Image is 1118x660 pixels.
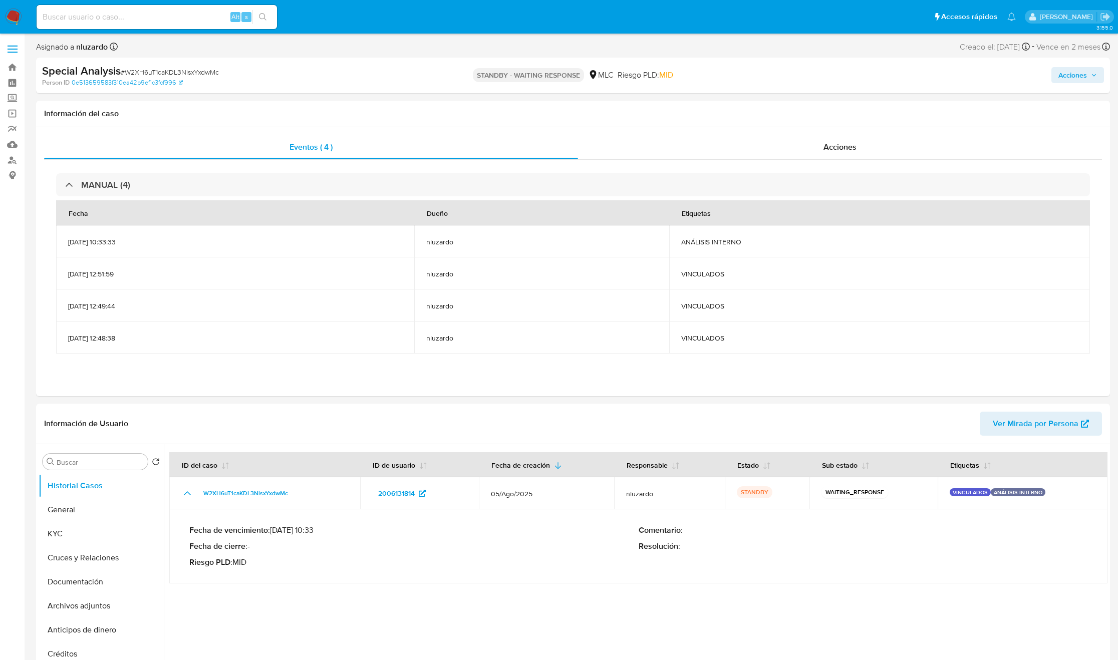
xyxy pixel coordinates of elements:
button: Cruces y Relaciones [39,546,164,570]
span: [DATE] 12:51:59 [68,269,402,278]
button: Historial Casos [39,474,164,498]
a: Notificaciones [1007,13,1016,21]
div: MLC [588,70,614,81]
h3: MANUAL (4) [81,179,130,190]
b: Special Analysis [42,63,121,79]
b: nluzardo [74,41,108,53]
span: - [1032,40,1034,54]
span: # W2XH6uT1caKDL3NisxYxdwMc [121,67,219,77]
span: nluzardo [426,334,658,343]
button: Ver Mirada por Persona [980,412,1102,436]
span: Acciones [823,141,857,153]
h1: Información del caso [44,109,1102,119]
span: VINCULADOS [681,269,1078,278]
span: Alt [231,12,239,22]
div: Etiquetas [670,201,723,225]
p: STANDBY - WAITING RESPONSE [473,68,584,82]
span: [DATE] 12:49:44 [68,301,402,310]
span: Eventos ( 4 ) [290,141,333,153]
span: VINCULADOS [681,334,1078,343]
button: Volver al orden por defecto [152,458,160,469]
span: nluzardo [426,301,658,310]
button: search-icon [252,10,273,24]
input: Buscar usuario o caso... [37,11,277,24]
div: MANUAL (4) [56,173,1090,196]
span: MID [659,69,673,81]
button: KYC [39,522,164,546]
span: Asignado a [36,42,108,53]
span: VINCULADOS [681,301,1078,310]
span: Accesos rápidos [941,12,997,22]
span: Ver Mirada por Persona [993,412,1078,436]
button: Buscar [47,458,55,466]
button: Archivos adjuntos [39,594,164,618]
span: nluzardo [426,237,658,246]
button: General [39,498,164,522]
a: Salir [1100,12,1110,22]
h1: Información de Usuario [44,419,128,429]
a: 0e513659583f310ea42b9ef1c3fcf996 [72,78,183,87]
span: [DATE] 12:48:38 [68,334,402,343]
input: Buscar [57,458,144,467]
span: Acciones [1058,67,1087,83]
div: Creado el: [DATE] [960,40,1030,54]
p: nicolas.luzardo@mercadolibre.com [1040,12,1096,22]
span: ANÁLISIS INTERNO [681,237,1078,246]
span: nluzardo [426,269,658,278]
span: s [245,12,248,22]
div: Dueño [415,201,460,225]
button: Acciones [1051,67,1104,83]
button: Anticipos de dinero [39,618,164,642]
div: Fecha [57,201,100,225]
button: Documentación [39,570,164,594]
span: [DATE] 10:33:33 [68,237,402,246]
span: Vence en 2 meses [1036,42,1100,53]
b: Person ID [42,78,70,87]
span: Riesgo PLD: [618,70,673,81]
